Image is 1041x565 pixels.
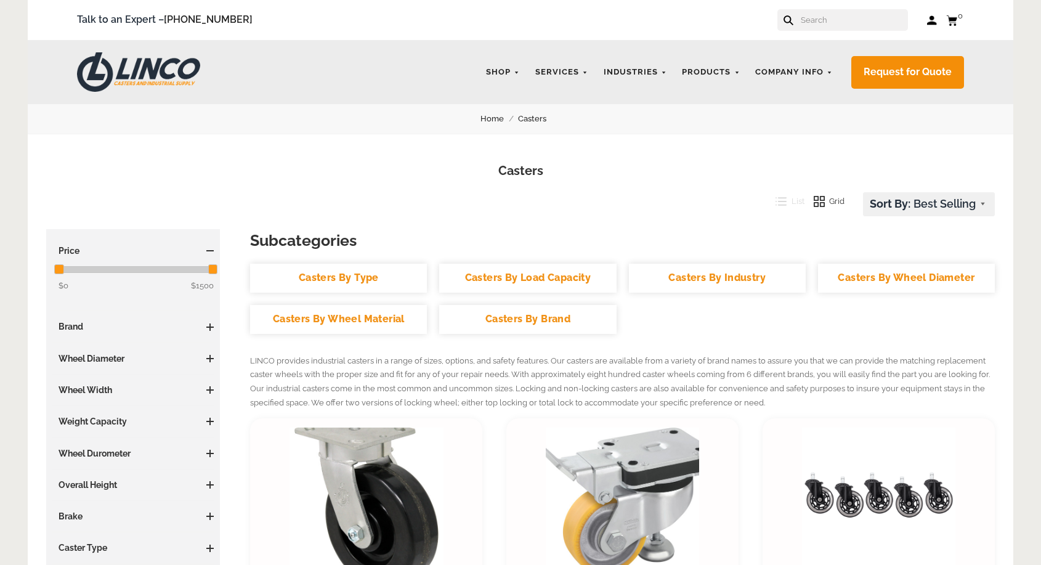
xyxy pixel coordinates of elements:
[52,320,214,333] h3: Brand
[77,12,253,28] span: Talk to an Expert –
[676,60,746,84] a: Products
[946,12,964,28] a: 0
[52,352,214,365] h3: Wheel Diameter
[250,229,995,251] h3: Subcategories
[439,264,616,293] a: Casters By Load Capacity
[597,60,673,84] a: Industries
[52,245,214,257] h3: Price
[52,415,214,428] h3: Weight Capacity
[629,264,806,293] a: Casters By Industry
[250,305,427,334] a: Casters By Wheel Material
[46,162,995,180] h1: Casters
[250,354,995,410] p: LINCO provides industrial casters in a range of sizes, options, and safety features. Our casters ...
[766,192,804,211] button: List
[52,510,214,522] h3: Brake
[52,479,214,491] h3: Overall Height
[164,14,253,25] a: [PHONE_NUMBER]
[52,384,214,396] h3: Wheel Width
[480,112,518,126] a: Home
[480,60,526,84] a: Shop
[77,52,200,92] img: LINCO CASTERS & INDUSTRIAL SUPPLY
[818,264,995,293] a: Casters By Wheel Diameter
[518,112,561,126] a: Casters
[191,279,214,293] span: $1500
[851,56,964,89] a: Request for Quote
[52,447,214,460] h3: Wheel Durometer
[52,542,214,554] h3: Caster Type
[958,11,963,20] span: 0
[749,60,839,84] a: Company Info
[59,281,68,290] span: $0
[439,305,616,334] a: Casters By Brand
[926,14,937,26] a: Log in
[529,60,594,84] a: Services
[250,264,427,293] a: Casters By Type
[804,192,845,211] button: Grid
[800,9,908,31] input: Search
